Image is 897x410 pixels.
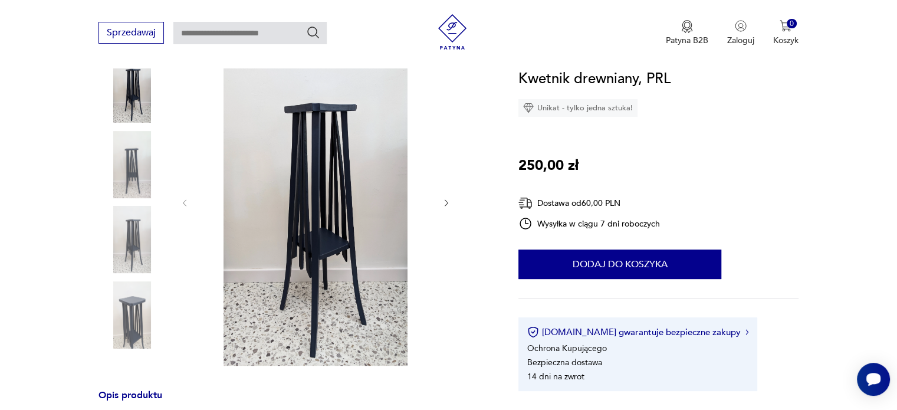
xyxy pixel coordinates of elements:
h1: Kwetnik drewniany, PRL [518,68,671,90]
img: Ikonka użytkownika [735,20,747,32]
img: Patyna - sklep z meblami i dekoracjami vintage [435,14,470,50]
div: 0 [787,19,797,29]
button: Dodaj do koszyka [518,250,721,279]
img: Zdjęcie produktu Kwetnik drewniany, PRL [98,131,166,198]
img: Ikona diamentu [523,103,534,113]
button: Sprzedawaj [98,22,164,44]
img: Zdjęcie produktu Kwetnik drewniany, PRL [98,55,166,123]
a: Sprzedawaj [98,29,164,38]
button: 0Koszyk [773,20,799,46]
div: Wysyłka w ciągu 7 dni roboczych [518,217,660,231]
button: Szukaj [306,25,320,40]
button: Zaloguj [727,20,754,46]
img: Zdjęcie produktu Kwetnik drewniany, PRL [98,206,166,273]
img: Ikona medalu [681,20,693,33]
iframe: Smartsupp widget button [857,363,890,396]
img: Ikona certyfikatu [527,326,539,338]
p: Koszyk [773,35,799,46]
li: 14 dni na zwrot [527,371,584,382]
img: Ikona dostawy [518,196,533,211]
p: Patyna B2B [666,35,708,46]
div: Unikat - tylko jedna sztuka! [518,99,638,117]
div: Dostawa od 60,00 PLN [518,196,660,211]
img: Zdjęcie produktu Kwetnik drewniany, PRL [98,281,166,349]
img: Ikona koszyka [780,20,791,32]
img: Ikona strzałki w prawo [745,329,749,335]
a: Ikona medaluPatyna B2B [666,20,708,46]
p: Zaloguj [727,35,754,46]
button: Patyna B2B [666,20,708,46]
li: Ochrona Kupującego [527,343,607,354]
button: [DOMAIN_NAME] gwarantuje bezpieczne zakupy [527,326,748,338]
p: 250,00 zł [518,155,579,177]
img: Zdjęcie produktu Kwetnik drewniany, PRL [202,38,429,366]
li: Bezpieczna dostawa [527,357,602,368]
